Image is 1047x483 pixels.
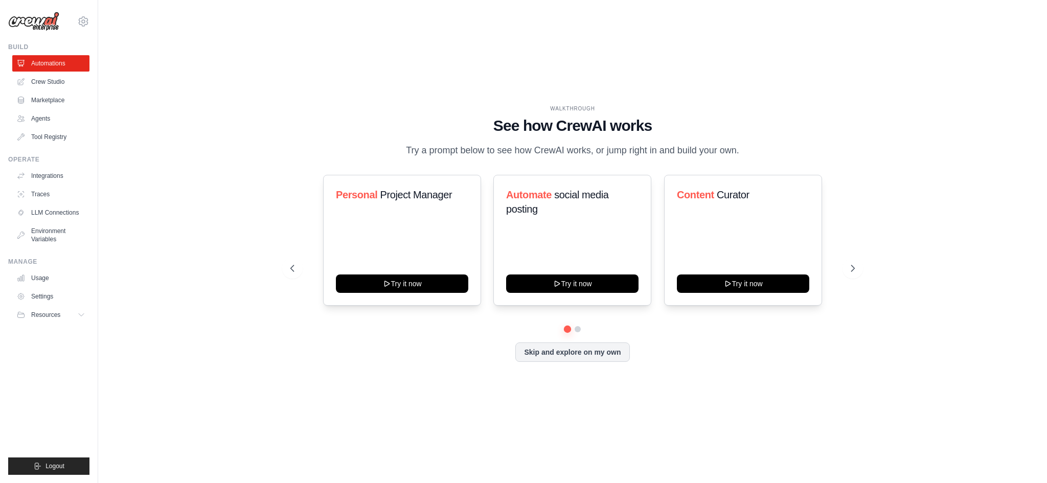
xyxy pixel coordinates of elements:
[45,462,64,470] span: Logout
[12,92,89,108] a: Marketplace
[8,258,89,266] div: Manage
[336,274,468,293] button: Try it now
[12,270,89,286] a: Usage
[506,274,639,293] button: Try it now
[515,342,629,362] button: Skip and explore on my own
[8,155,89,164] div: Operate
[12,129,89,145] a: Tool Registry
[12,186,89,202] a: Traces
[506,189,552,200] span: Automate
[8,43,89,51] div: Build
[12,74,89,90] a: Crew Studio
[380,189,452,200] span: Project Manager
[336,189,377,200] span: Personal
[31,311,60,319] span: Resources
[12,288,89,305] a: Settings
[12,168,89,184] a: Integrations
[677,189,714,200] span: Content
[12,307,89,323] button: Resources
[290,105,855,112] div: WALKTHROUGH
[401,143,744,158] p: Try a prompt below to see how CrewAI works, or jump right in and build your own.
[290,117,855,135] h1: See how CrewAI works
[12,110,89,127] a: Agents
[506,189,609,215] span: social media posting
[717,189,749,200] span: Curator
[12,223,89,247] a: Environment Variables
[8,12,59,31] img: Logo
[8,457,89,475] button: Logout
[12,204,89,221] a: LLM Connections
[677,274,809,293] button: Try it now
[12,55,89,72] a: Automations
